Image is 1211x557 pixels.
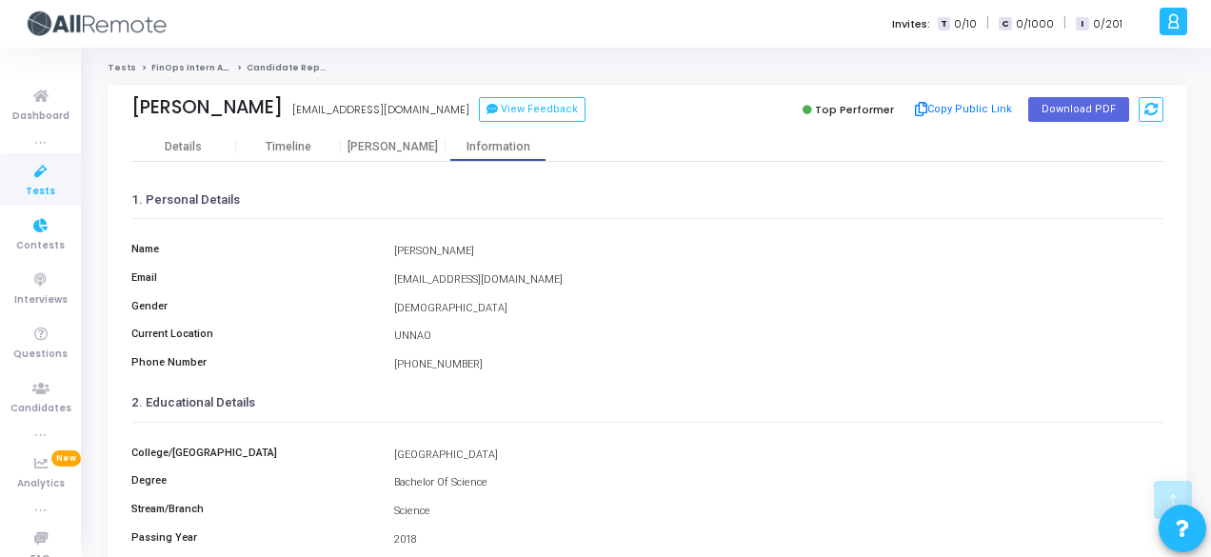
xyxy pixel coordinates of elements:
[122,356,385,368] h6: Phone Number
[986,13,989,33] span: |
[1016,16,1054,32] span: 0/1000
[16,238,65,254] span: Contests
[385,357,1173,373] div: [PHONE_NUMBER]
[892,16,930,32] label: Invites:
[122,271,385,284] h6: Email
[385,301,1173,317] div: [DEMOGRAPHIC_DATA]
[122,447,385,459] h6: College/[GEOGRAPHIC_DATA]
[165,140,202,154] div: Details
[999,17,1011,31] span: C
[108,62,1187,74] nav: breadcrumb
[938,17,950,31] span: T
[385,244,1173,260] div: [PERSON_NAME]
[131,192,1163,208] h3: 1. Personal Details
[385,272,1173,288] div: [EMAIL_ADDRESS][DOMAIN_NAME]
[341,140,446,154] div: [PERSON_NAME]
[10,401,71,417] span: Candidates
[122,243,385,255] h6: Name
[122,503,385,515] h6: Stream/Branch
[446,140,550,154] div: Information
[14,292,68,308] span: Interviews
[151,62,277,73] a: FinOps Intern Assessment
[122,474,385,487] h6: Degree
[385,448,1173,464] div: [GEOGRAPHIC_DATA]
[479,97,586,122] button: View Feedback
[108,62,136,73] a: Tests
[122,531,385,544] h6: Passing Year
[122,328,385,340] h6: Current Location
[1093,16,1122,32] span: 0/201
[131,96,283,118] div: [PERSON_NAME]
[17,476,65,492] span: Analytics
[13,347,68,363] span: Questions
[385,328,1173,345] div: UNNAO
[1076,17,1088,31] span: I
[24,5,167,43] img: logo
[292,102,469,118] div: [EMAIL_ADDRESS][DOMAIN_NAME]
[12,109,69,125] span: Dashboard
[1028,97,1129,122] button: Download PDF
[247,62,334,73] span: Candidate Report
[954,16,977,32] span: 0/10
[1063,13,1066,33] span: |
[122,300,385,312] h6: Gender
[26,184,55,200] span: Tests
[385,504,1173,520] div: Science
[51,450,81,467] span: New
[131,395,1163,410] h3: 2. Educational Details
[815,102,894,117] span: Top Performer
[909,95,1019,124] button: Copy Public Link
[385,532,1173,548] div: 2018
[385,475,1173,491] div: Bachelor Of Science
[266,140,311,154] div: Timeline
